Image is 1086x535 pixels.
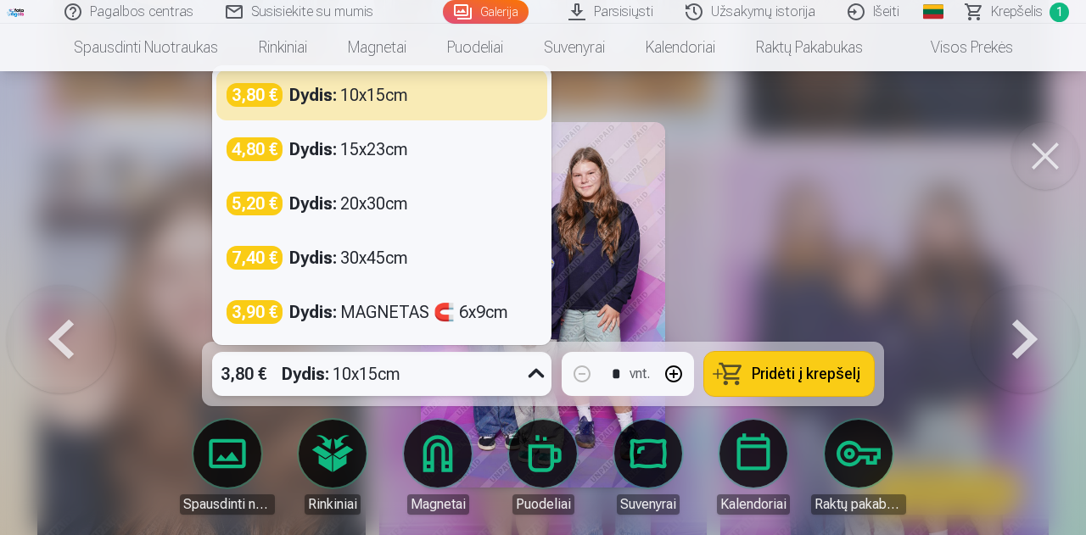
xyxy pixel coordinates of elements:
[227,83,283,107] div: 3,80 €
[752,366,860,382] span: Pridėti į krepšelį
[991,2,1043,22] span: Krepšelis
[811,420,906,515] a: Raktų pakabukas
[289,192,408,215] div: 20x30cm
[238,24,327,71] a: Rinkiniai
[289,300,337,324] strong: Dydis :
[289,137,337,161] strong: Dydis :
[736,24,883,71] a: Raktų pakabukas
[289,246,408,270] div: 30x45cm
[289,137,408,161] div: 15x23cm
[704,352,874,396] button: Pridėti į krepšelį
[630,364,650,384] div: vnt.
[53,24,238,71] a: Spausdinti nuotraukas
[390,420,485,515] a: Magnetai
[289,246,337,270] strong: Dydis :
[227,137,283,161] div: 4,80 €
[327,24,427,71] a: Magnetai
[282,362,329,386] strong: Dydis :
[227,300,283,324] div: 3,90 €
[180,420,275,515] a: Spausdinti nuotraukas
[282,352,400,396] div: 10x15cm
[289,300,508,324] div: MAGNETAS 🧲 6x9cm
[407,494,469,515] div: Magnetai
[523,24,625,71] a: Suvenyrai
[717,494,790,515] div: Kalendoriai
[289,192,337,215] strong: Dydis :
[811,494,906,515] div: Raktų pakabukas
[883,24,1033,71] a: Visos prekės
[212,352,275,396] div: 3,80 €
[227,246,283,270] div: 7,40 €
[706,420,801,515] a: Kalendoriai
[227,192,283,215] div: 5,20 €
[601,420,696,515] a: Suvenyrai
[7,7,25,17] img: /fa2
[289,83,337,107] strong: Dydis :
[285,420,380,515] a: Rinkiniai
[625,24,736,71] a: Kalendoriai
[289,83,408,107] div: 10x15cm
[305,494,361,515] div: Rinkiniai
[617,494,680,515] div: Suvenyrai
[512,494,574,515] div: Puodeliai
[427,24,523,71] a: Puodeliai
[180,494,275,515] div: Spausdinti nuotraukas
[495,420,591,515] a: Puodeliai
[1050,3,1069,22] span: 1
